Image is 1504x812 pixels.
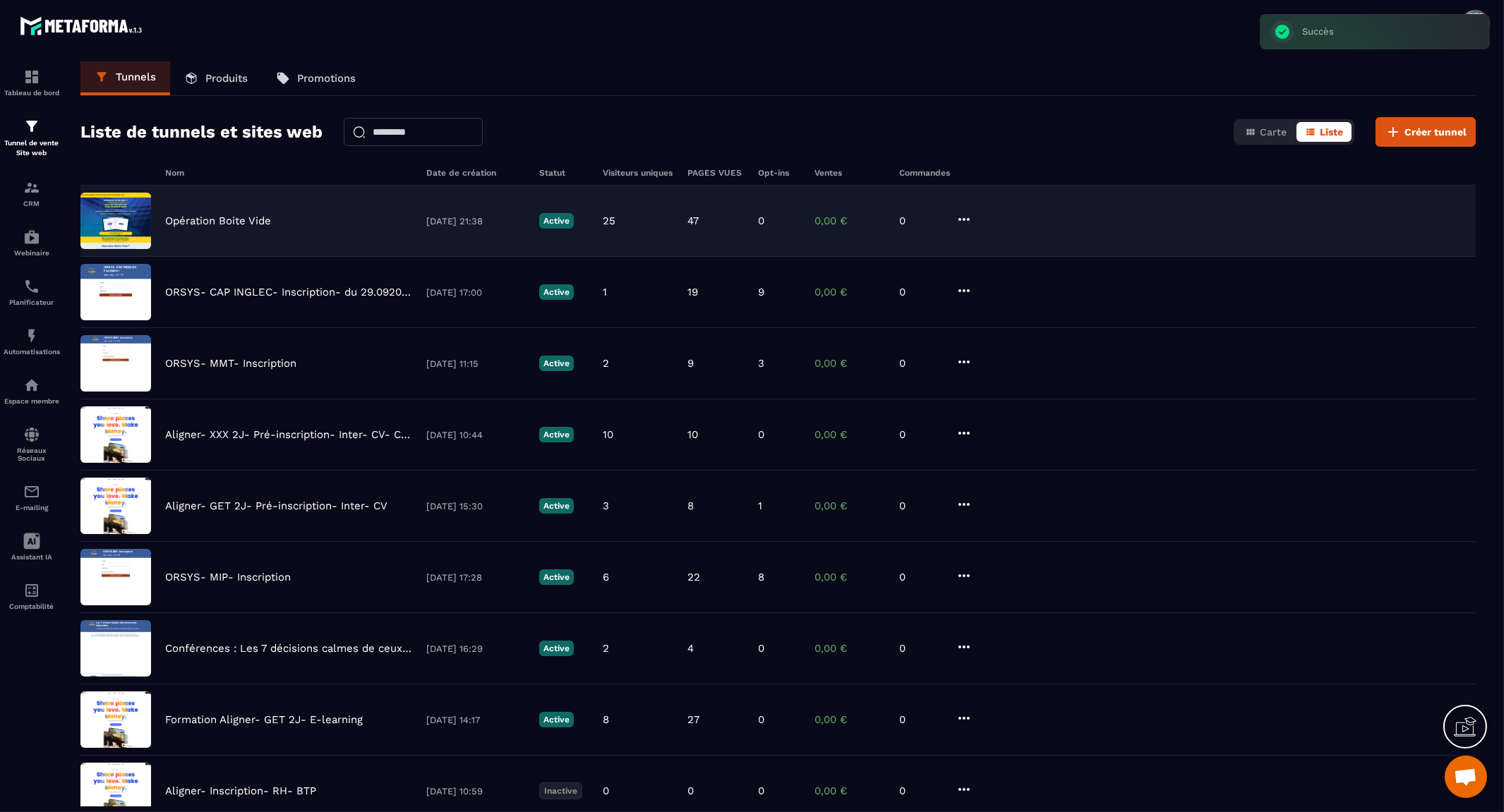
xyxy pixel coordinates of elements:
[80,61,170,95] a: Tunnels
[4,366,60,416] a: automationsautomationsEspace membre
[899,571,941,583] p: 0
[1404,125,1467,139] span: Créer tunnel
[23,327,40,344] img: automations
[426,643,525,654] p: [DATE] 16:29
[899,357,941,370] p: 0
[426,501,525,511] p: [DATE] 15:30
[539,213,574,229] p: Active
[603,499,609,512] p: 3
[1445,756,1487,798] div: Ouvrir le chat
[165,713,363,726] p: Formation Aligner- GET 2J- E-learning
[165,168,412,178] h6: Nom
[165,499,387,512] p: Aligner- GET 2J- Pré-inscription- Inter- CV
[426,786,525,796] p: [DATE] 10:59
[539,168,589,178] h6: Statut
[814,286,885,298] p: 0,00 €
[603,286,607,298] p: 1
[758,214,764,227] p: 0
[687,571,700,583] p: 22
[80,335,151,392] img: image
[758,784,764,797] p: 0
[4,416,60,473] a: social-networksocial-networkRéseaux Sociaux
[23,582,40,599] img: accountant
[426,430,525,440] p: [DATE] 10:44
[4,249,60,257] p: Webinaire
[205,72,248,85] p: Produits
[4,298,60,306] p: Planificateur
[899,784,941,797] p: 0
[23,229,40,246] img: automations
[4,602,60,610] p: Comptabilité
[1260,126,1287,138] span: Carte
[4,317,60,366] a: automationsautomationsAutomatisations
[539,427,574,442] p: Active
[80,193,151,249] img: image
[80,406,151,463] img: image
[899,499,941,512] p: 0
[1297,122,1352,142] button: Liste
[603,428,613,441] p: 10
[539,641,574,656] p: Active
[4,267,60,317] a: schedulerschedulerPlanificateur
[814,428,885,441] p: 0,00 €
[899,428,941,441] p: 0
[814,642,885,655] p: 0,00 €
[687,642,694,655] p: 4
[80,118,323,146] h2: Liste de tunnels et sites web
[4,348,60,356] p: Automatisations
[4,571,60,621] a: accountantaccountantComptabilité
[687,713,699,726] p: 27
[165,428,412,441] p: Aligner- XXX 2J- Pré-inscription- Inter- CV- Copy
[262,61,370,95] a: Promotions
[687,286,698,298] p: 19
[23,278,40,295] img: scheduler
[899,713,941,726] p: 0
[758,428,764,441] p: 0
[23,377,40,394] img: automations
[758,713,764,726] p: 0
[23,118,40,135] img: formation
[80,691,151,748] img: image
[4,138,60,158] p: Tunnel de vente Site web
[4,200,60,207] p: CRM
[687,499,694,512] p: 8
[539,782,582,799] p: Inactive
[4,397,60,405] p: Espace membre
[297,72,356,85] p: Promotions
[4,107,60,169] a: formationformationTunnel de vente Site web
[80,478,151,534] img: image
[899,168,950,178] h6: Commandes
[758,286,764,298] p: 9
[814,168,885,178] h6: Ventes
[687,214,699,227] p: 47
[814,499,885,512] p: 0,00 €
[4,58,60,107] a: formationformationTableau de bord
[116,71,156,83] p: Tunnels
[539,498,574,514] p: Active
[426,715,525,725] p: [DATE] 14:17
[687,784,694,797] p: 0
[165,571,291,583] p: ORSYS- MIP- Inscription
[899,214,941,227] p: 0
[20,13,147,39] img: logo
[80,264,151,320] img: image
[758,571,764,583] p: 8
[539,712,574,727] p: Active
[1320,126,1343,138] span: Liste
[603,571,609,583] p: 6
[80,620,151,677] img: image
[603,784,609,797] p: 0
[539,284,574,300] p: Active
[814,214,885,227] p: 0,00 €
[4,504,60,511] p: E-mailing
[687,357,694,370] p: 9
[426,216,525,226] p: [DATE] 21:38
[23,68,40,85] img: formation
[539,569,574,585] p: Active
[899,286,941,298] p: 0
[1237,122,1295,142] button: Carte
[539,356,574,371] p: Active
[687,428,698,441] p: 10
[603,357,609,370] p: 2
[603,642,609,655] p: 2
